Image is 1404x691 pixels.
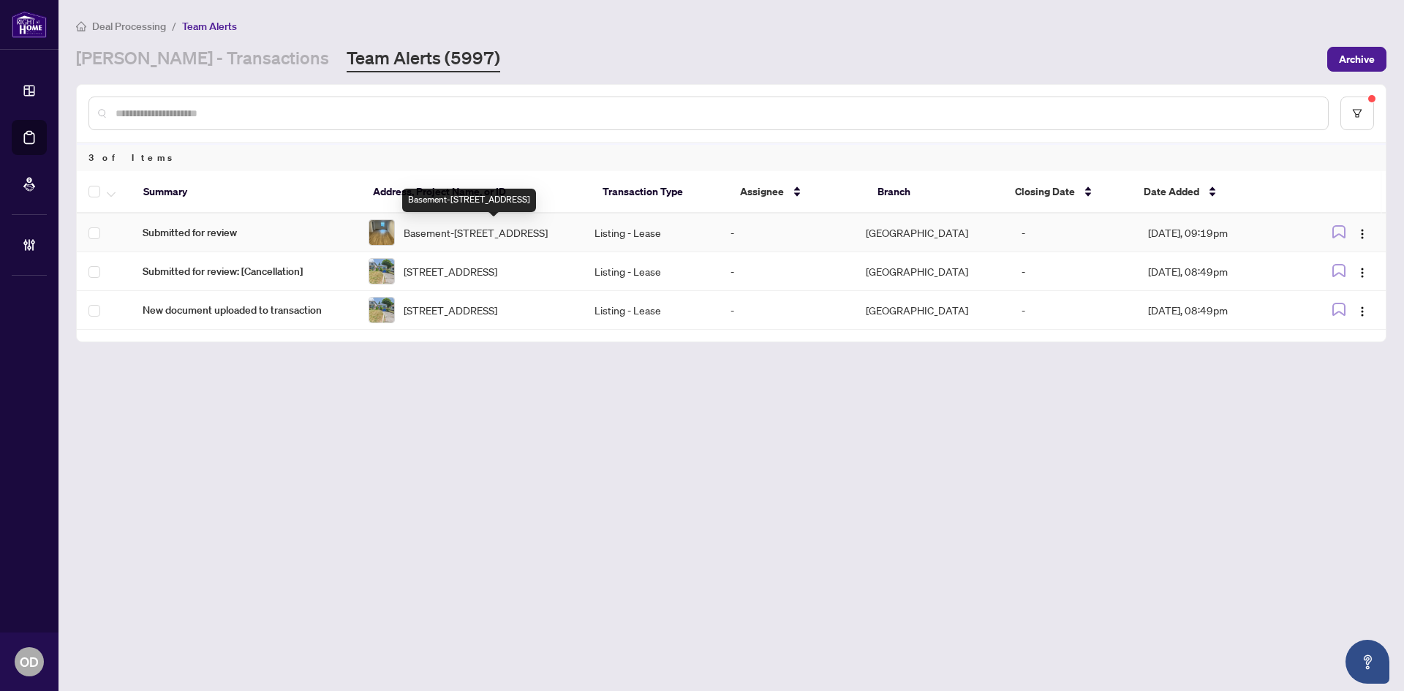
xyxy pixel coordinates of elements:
[92,20,166,33] span: Deal Processing
[361,171,591,214] th: Address, Project Name, or ID
[1351,221,1374,244] button: Logo
[182,20,237,33] span: Team Alerts
[1351,298,1374,322] button: Logo
[1010,291,1136,330] td: -
[404,224,548,241] span: Basement-[STREET_ADDRESS]
[172,18,176,34] li: /
[369,220,394,245] img: thumbnail-img
[1356,306,1368,317] img: Logo
[402,189,536,212] div: Basement-[STREET_ADDRESS]
[1132,171,1297,214] th: Date Added
[583,291,718,330] td: Listing - Lease
[1327,47,1386,72] button: Archive
[854,291,1010,330] td: [GEOGRAPHIC_DATA]
[1356,267,1368,279] img: Logo
[404,302,497,318] span: [STREET_ADDRESS]
[719,214,854,252] td: -
[1136,214,1299,252] td: [DATE], 09:19pm
[1144,184,1199,200] span: Date Added
[369,298,394,322] img: thumbnail-img
[1136,252,1299,291] td: [DATE], 08:49pm
[1351,260,1374,283] button: Logo
[854,214,1010,252] td: [GEOGRAPHIC_DATA]
[1010,214,1136,252] td: -
[76,46,329,72] a: [PERSON_NAME] - Transactions
[866,171,1003,214] th: Branch
[719,252,854,291] td: -
[719,291,854,330] td: -
[728,171,866,214] th: Assignee
[1010,252,1136,291] td: -
[591,171,728,214] th: Transaction Type
[76,21,86,31] span: home
[132,171,361,214] th: Summary
[143,263,345,279] span: Submitted for review: [Cancellation]
[1003,171,1132,214] th: Closing Date
[1352,108,1362,118] span: filter
[347,46,500,72] a: Team Alerts (5997)
[369,259,394,284] img: thumbnail-img
[740,184,784,200] span: Assignee
[77,143,1386,171] div: 3 of Items
[1340,97,1374,130] button: filter
[854,252,1010,291] td: [GEOGRAPHIC_DATA]
[1015,184,1075,200] span: Closing Date
[1345,640,1389,684] button: Open asap
[20,652,39,672] span: OD
[404,263,497,279] span: [STREET_ADDRESS]
[1356,228,1368,240] img: Logo
[1339,48,1375,71] span: Archive
[12,11,47,38] img: logo
[583,252,718,291] td: Listing - Lease
[1136,291,1299,330] td: [DATE], 08:49pm
[583,214,718,252] td: Listing - Lease
[143,302,345,318] span: New document uploaded to transaction
[143,224,345,241] span: Submitted for review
